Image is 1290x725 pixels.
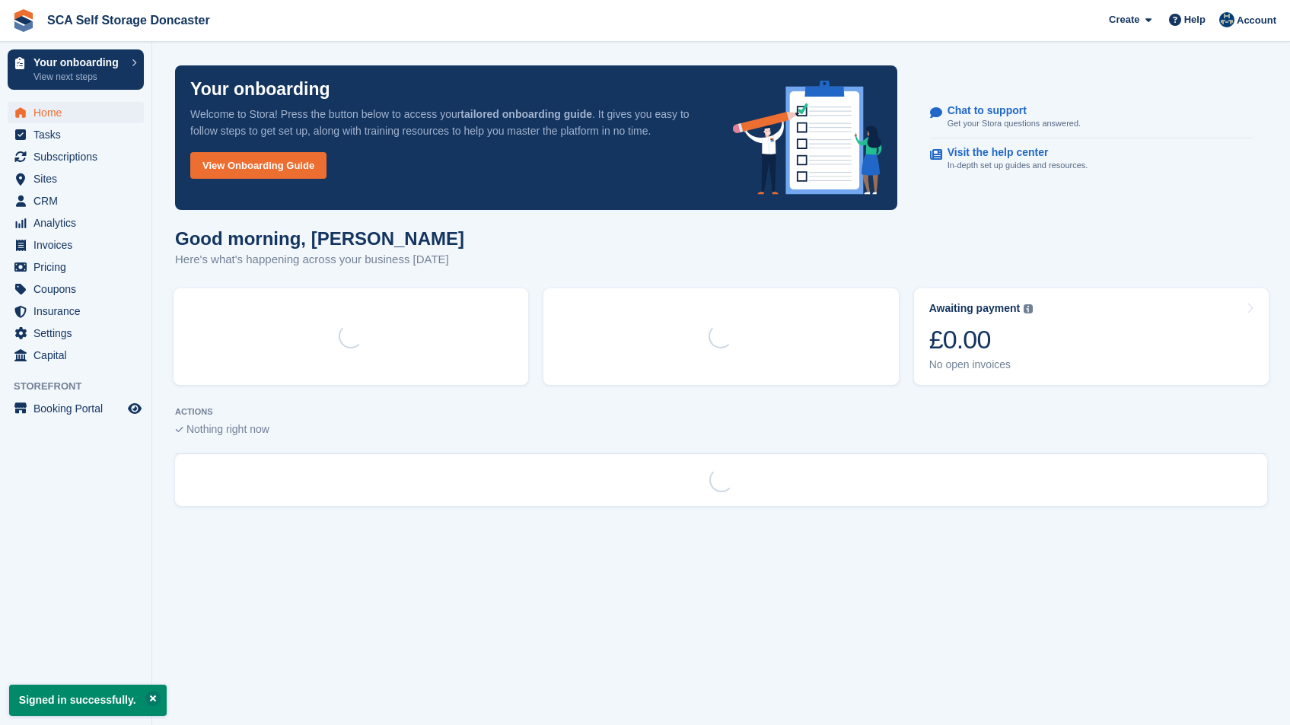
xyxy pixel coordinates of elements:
[948,159,1088,172] p: In-depth set up guides and resources.
[460,108,592,120] strong: tailored onboarding guide
[948,104,1069,117] p: Chat to support
[186,423,269,435] span: Nothing right now
[33,190,125,211] span: CRM
[190,106,709,139] p: Welcome to Stora! Press the button below to access your . It gives you easy to follow steps to ge...
[948,146,1076,159] p: Visit the help center
[33,345,125,366] span: Capital
[929,324,1034,355] div: £0.00
[33,57,124,68] p: Your onboarding
[8,234,144,256] a: menu
[190,81,330,98] p: Your onboarding
[8,278,144,300] a: menu
[930,138,1253,180] a: Visit the help center In-depth set up guides and resources.
[33,278,125,300] span: Coupons
[1219,12,1234,27] img: Sam Chapman
[914,288,1269,385] a: Awaiting payment £0.00 No open invoices
[33,234,125,256] span: Invoices
[733,81,882,195] img: onboarding-info-6c161a55d2c0e0a8cae90662b2fe09162a5109e8cc188191df67fb4f79e88e88.svg
[175,407,1267,417] p: ACTIONS
[12,9,35,32] img: stora-icon-8386f47178a22dfd0bd8f6a31ec36ba5ce8667c1dd55bd0f319d3a0aa187defe.svg
[8,168,144,189] a: menu
[8,49,144,90] a: Your onboarding View next steps
[33,398,125,419] span: Booking Portal
[33,168,125,189] span: Sites
[33,70,124,84] p: View next steps
[14,379,151,394] span: Storefront
[929,358,1034,371] div: No open invoices
[33,256,125,278] span: Pricing
[33,323,125,344] span: Settings
[33,102,125,123] span: Home
[175,427,183,433] img: blank_slate_check_icon-ba018cac091ee9be17c0a81a6c232d5eb81de652e7a59be601be346b1b6ddf79.svg
[41,8,216,33] a: SCA Self Storage Doncaster
[33,212,125,234] span: Analytics
[8,398,144,419] a: menu
[948,117,1081,130] p: Get your Stora questions answered.
[1237,13,1276,28] span: Account
[8,146,144,167] a: menu
[8,323,144,344] a: menu
[8,300,144,322] a: menu
[929,302,1021,315] div: Awaiting payment
[8,212,144,234] a: menu
[930,97,1253,138] a: Chat to support Get your Stora questions answered.
[8,256,144,278] a: menu
[33,300,125,322] span: Insurance
[8,190,144,211] a: menu
[9,685,167,716] p: Signed in successfully.
[175,228,464,249] h1: Good morning, [PERSON_NAME]
[8,345,144,366] a: menu
[175,251,464,269] p: Here's what's happening across your business [DATE]
[33,124,125,145] span: Tasks
[1024,304,1033,313] img: icon-info-grey-7440780725fd019a000dd9b08b2336e03edf1995a4989e88bcd33f0948082b44.svg
[1109,12,1139,27] span: Create
[33,146,125,167] span: Subscriptions
[8,124,144,145] a: menu
[1184,12,1206,27] span: Help
[8,102,144,123] a: menu
[190,152,326,179] a: View Onboarding Guide
[126,399,144,418] a: Preview store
